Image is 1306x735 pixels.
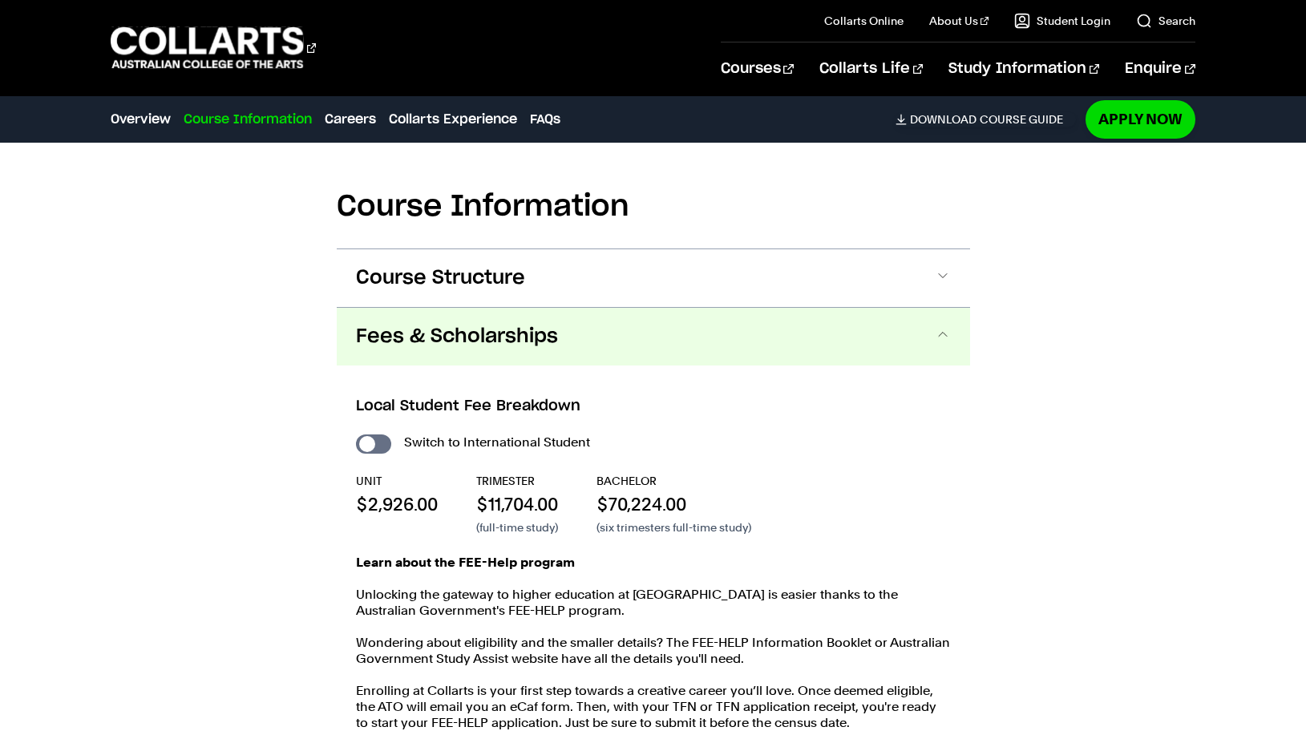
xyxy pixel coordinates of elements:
p: (six trimesters full-time study) [596,519,751,535]
button: Course Structure [337,249,970,307]
button: Fees & Scholarships [337,308,970,365]
a: Apply Now [1086,100,1195,138]
span: Download [910,112,976,127]
div: Go to homepage [111,25,316,71]
h2: Course Information [337,189,970,224]
span: Fees & Scholarships [356,324,558,349]
a: Collarts Online [824,13,904,29]
p: UNIT [356,473,438,489]
p: Enrolling at Collarts is your first step towards a creative career you’ll love. Once deemed eligi... [356,683,951,731]
p: $70,224.00 [596,492,751,516]
a: Student Login [1014,13,1110,29]
a: Study Information [948,42,1099,95]
span: Course Structure [356,265,525,291]
a: FAQs [530,110,560,129]
label: Switch to International Student [404,431,590,454]
a: Course Information [184,110,312,129]
p: $2,926.00 [356,492,438,516]
a: Courses [721,42,794,95]
a: About Us [929,13,989,29]
p: (full-time study) [476,519,558,535]
a: Overview [111,110,171,129]
a: Careers [325,110,376,129]
strong: Learn about the FEE-Help program [356,555,575,570]
p: Unlocking the gateway to higher education at [GEOGRAPHIC_DATA] is easier thanks to the Australian... [356,587,951,619]
a: Search [1136,13,1195,29]
p: BACHELOR [596,473,751,489]
a: Enquire [1125,42,1195,95]
p: Wondering about eligibility and the smaller details? The FEE-HELP Information Booklet or Australi... [356,635,951,667]
a: Collarts Experience [389,110,517,129]
p: TRIMESTER [476,473,558,489]
a: Collarts Life [819,42,923,95]
h3: Local Student Fee Breakdown [356,396,951,417]
a: DownloadCourse Guide [896,112,1076,127]
p: $11,704.00 [476,492,558,516]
